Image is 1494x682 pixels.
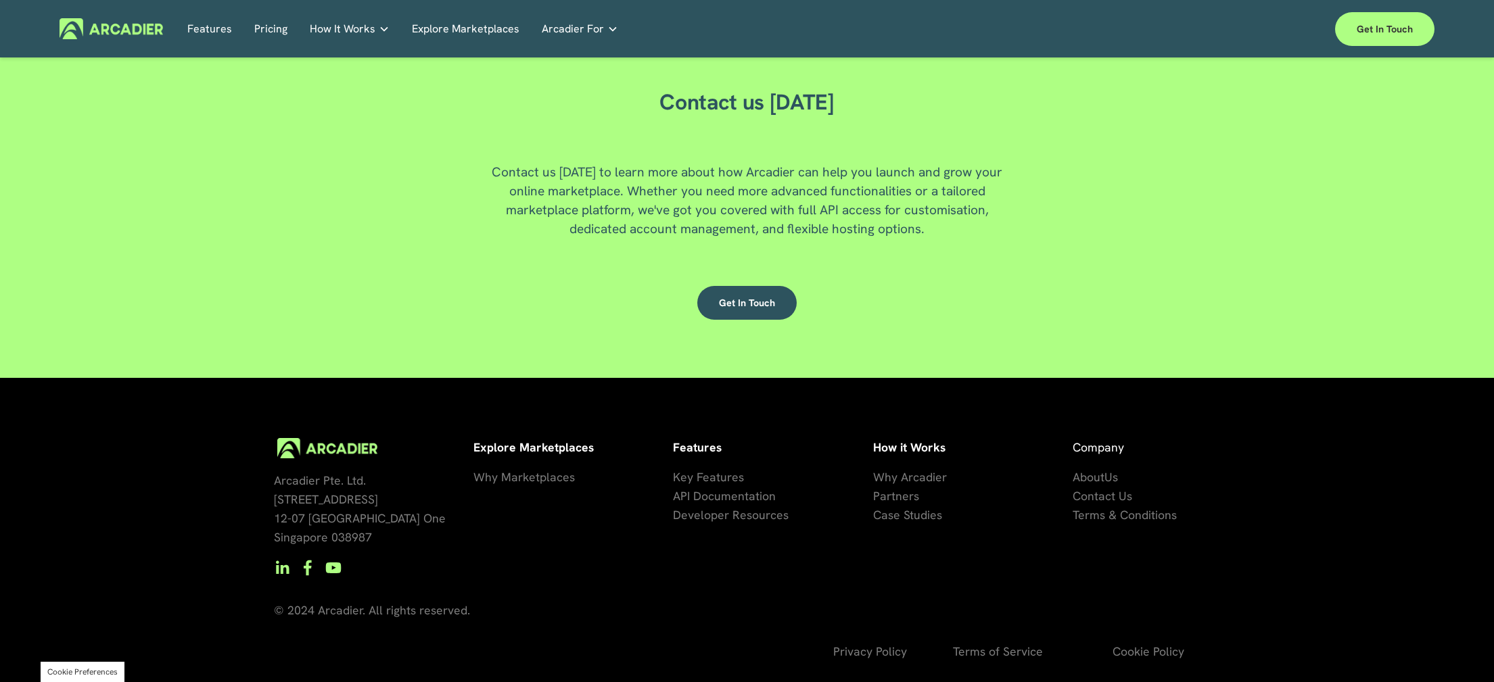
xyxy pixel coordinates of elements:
[542,20,604,39] span: Arcadier For
[873,507,888,522] span: Ca
[673,488,776,504] span: API Documentation
[673,469,744,485] span: Key Features
[873,506,888,525] a: Ca
[274,560,290,576] a: LinkedIn
[873,488,880,504] span: P
[473,468,575,487] a: Why Marketplaces
[1073,487,1132,506] a: Contact Us
[473,469,575,485] span: Why Marketplaces
[673,506,789,525] a: Developer Resources
[1113,642,1184,661] a: Cookie Policy
[888,507,942,522] span: se Studies
[833,643,907,659] span: Privacy Policy
[673,439,722,455] strong: Features
[60,18,163,39] img: Arcadier
[1073,468,1104,487] a: About
[873,439,946,455] strong: How it Works
[274,602,470,618] span: © 2024 Arcadier. All rights reserved.
[1073,469,1104,485] span: About
[1073,506,1177,525] a: Terms & Conditions
[598,89,896,116] h2: Contact us [DATE]
[1104,469,1118,485] span: Us
[187,18,232,39] a: Features
[888,506,942,525] a: se Studies
[673,507,789,522] span: Developer Resources
[1073,488,1132,504] span: Contact Us
[673,487,776,506] a: API Documentation
[274,472,446,545] span: Arcadier Pte. Ltd. [STREET_ADDRESS] 12-07 [GEOGRAPHIC_DATA] One Singapore 038987
[412,18,519,39] a: Explore Marketplaces
[41,662,124,682] section: Manage previously selected cookie options
[476,163,1017,239] p: Contact us [DATE] to learn more about how Arcadier can help you launch and grow your online marke...
[880,487,919,506] a: artners
[1426,617,1494,682] iframe: Chat Widget
[873,468,947,487] a: Why Arcadier
[47,666,118,677] button: Cookie Preferences
[1073,507,1177,522] span: Terms & Conditions
[310,18,390,39] a: folder dropdown
[673,468,744,487] a: Key Features
[873,487,880,506] a: P
[1073,439,1124,455] span: Company
[310,20,375,39] span: How It Works
[953,643,1043,659] span: Terms of Service
[325,560,342,576] a: YouTube
[880,488,919,504] span: artners
[254,18,287,39] a: Pricing
[953,642,1043,661] a: Terms of Service
[1113,643,1184,659] span: Cookie Policy
[1335,12,1434,46] a: Get in touch
[873,469,947,485] span: Why Arcadier
[542,18,618,39] a: folder dropdown
[473,439,594,455] strong: Explore Marketplaces
[697,286,797,320] a: Get in touch
[300,560,316,576] a: Facebook
[833,642,907,661] a: Privacy Policy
